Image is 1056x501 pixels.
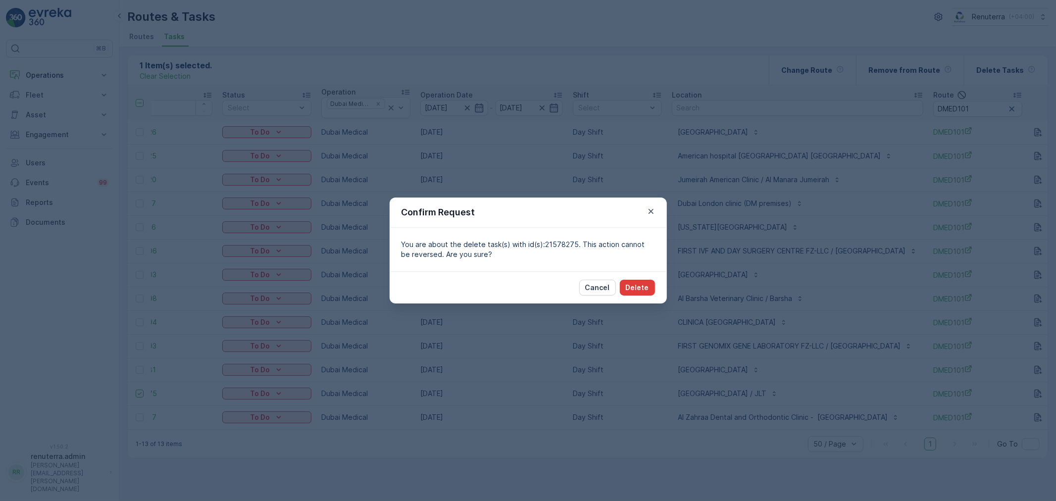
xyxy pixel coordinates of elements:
p: Cancel [585,283,610,293]
p: You are about the delete task(s) with id(s):21578275. This action cannot be reversed. Are you sure? [402,240,655,259]
button: Delete [620,280,655,296]
p: Confirm Request [402,205,475,219]
p: Delete [626,283,649,293]
button: Cancel [579,280,616,296]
